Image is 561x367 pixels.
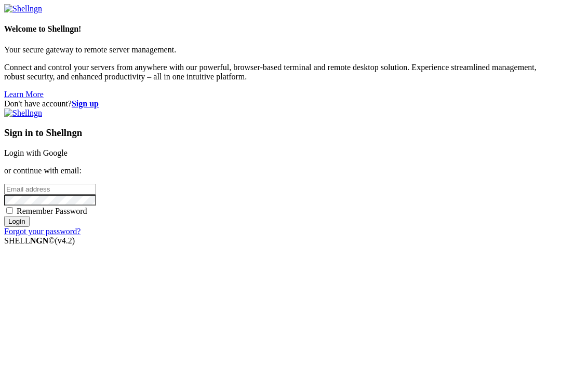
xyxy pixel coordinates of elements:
p: or continue with email: [4,166,557,175]
p: Connect and control your servers from anywhere with our powerful, browser-based terminal and remo... [4,63,557,81]
p: Your secure gateway to remote server management. [4,45,557,55]
input: Email address [4,184,96,195]
a: Forgot your password? [4,227,81,236]
b: NGN [30,236,49,245]
div: Don't have account? [4,99,557,108]
span: SHELL © [4,236,75,245]
h4: Welcome to Shellngn! [4,24,557,34]
a: Sign up [72,99,99,108]
a: Login with Google [4,148,68,157]
a: Learn More [4,90,44,99]
input: Remember Password [6,207,13,214]
span: 4.2.0 [55,236,75,245]
span: Remember Password [17,207,87,215]
img: Shellngn [4,108,42,118]
h3: Sign in to Shellngn [4,127,557,139]
img: Shellngn [4,4,42,13]
input: Login [4,216,30,227]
